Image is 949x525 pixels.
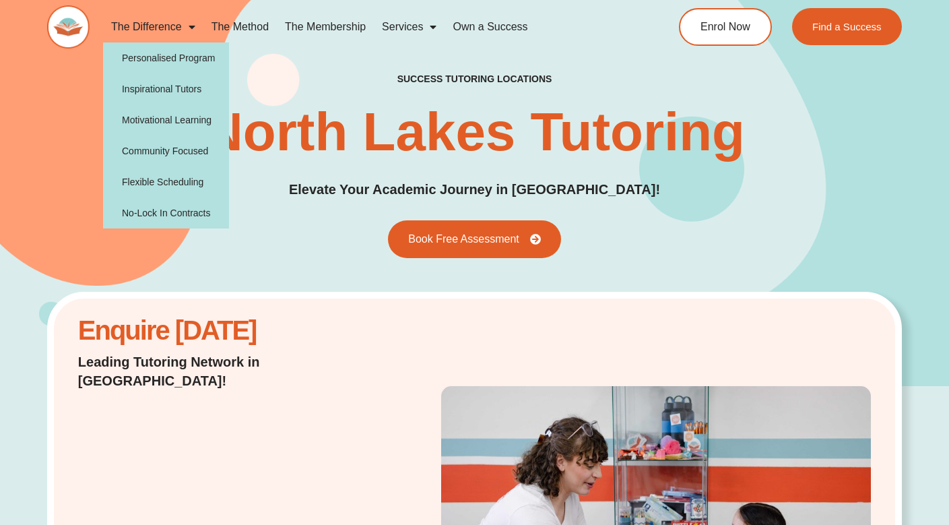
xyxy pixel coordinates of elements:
h2: success tutoring locations [397,73,552,85]
nav: Menu [103,11,630,42]
p: Leading Tutoring Network in [GEOGRAPHIC_DATA]! [78,352,360,390]
a: Community Focused [103,135,229,166]
a: Find a Success [792,8,902,45]
a: Personalised Program [103,42,229,73]
a: The Membership [277,11,374,42]
ul: The Difference [103,42,229,228]
span: Find a Success [812,22,882,32]
span: Enrol Now [700,22,750,32]
p: Elevate Your Academic Journey in [GEOGRAPHIC_DATA]! [289,179,660,200]
a: Book Free Assessment [388,220,561,258]
span: Book Free Assessment [408,234,519,245]
a: Own a Success [445,11,535,42]
a: Inspirational Tutors [103,73,229,104]
a: Services [374,11,445,42]
a: No-Lock In Contracts [103,197,229,228]
a: The Difference [103,11,203,42]
a: Flexible Scheduling [103,166,229,197]
a: Motivational Learning [103,104,229,135]
a: The Method [203,11,277,42]
h1: North Lakes Tutoring [204,105,745,159]
h2: Enquire [DATE] [78,322,360,339]
iframe: Chat Widget [718,373,949,525]
a: Enrol Now [679,8,772,46]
